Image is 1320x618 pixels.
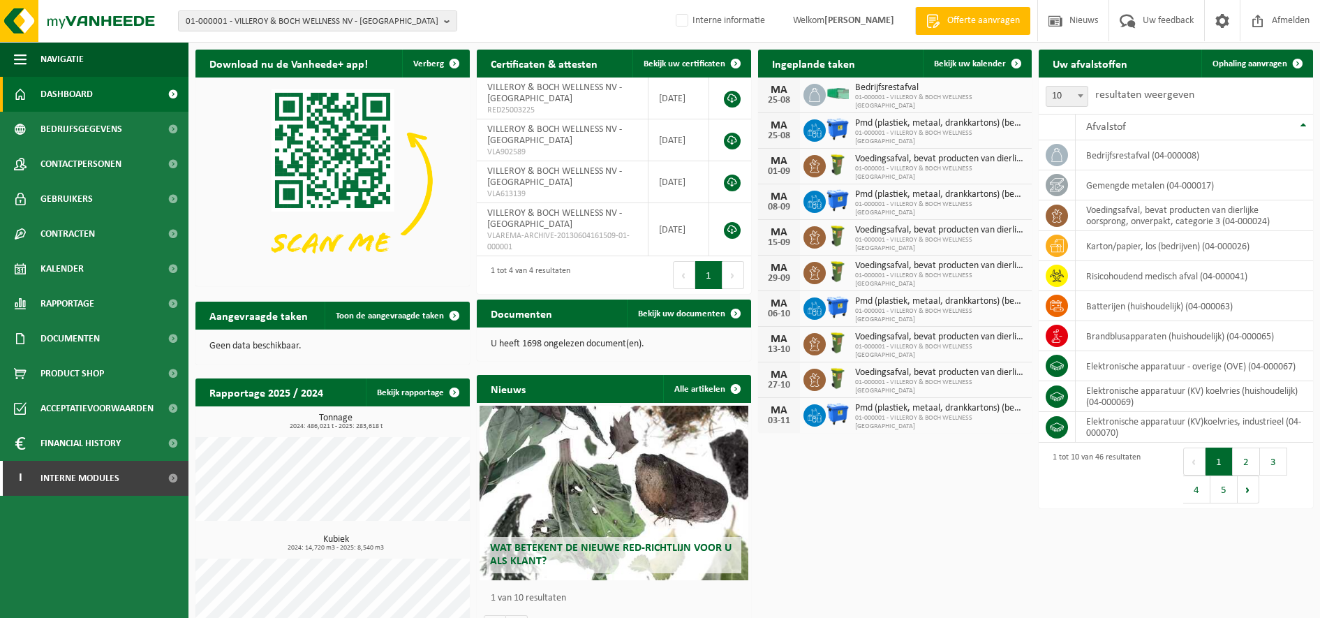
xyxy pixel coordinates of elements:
span: VLAREMA-ARCHIVE-20130604161509-01-000001 [487,230,637,253]
span: Afvalstof [1086,122,1126,133]
a: Offerte aanvragen [915,7,1030,35]
span: VILLEROY & BOCH WELLNESS NV - [GEOGRAPHIC_DATA] [487,82,622,104]
strong: [PERSON_NAME] [824,15,894,26]
span: Dashboard [40,77,93,112]
div: 1 tot 10 van 46 resultaten [1046,446,1141,505]
td: elektronische apparatuur - overige (OVE) (04-000067) [1076,351,1313,381]
span: Voedingsafval, bevat producten van dierlijke oorsprong, onverpakt, categorie 3 [855,260,1025,272]
h2: Nieuws [477,375,540,402]
div: MA [765,298,793,309]
h2: Certificaten & attesten [477,50,611,77]
span: 01-000001 - VILLEROY & BOCH WELLNESS [GEOGRAPHIC_DATA] [855,236,1025,253]
img: WB-0060-HPE-GN-50 [826,331,850,355]
img: WB-1100-HPE-BE-01 [826,189,850,212]
span: 01-000001 - VILLEROY & BOCH WELLNESS [GEOGRAPHIC_DATA] [855,200,1025,217]
span: Voedingsafval, bevat producten van dierlijke oorsprong, onverpakt, categorie 3 [855,154,1025,165]
span: Bedrijfsrestafval [855,82,1025,94]
h2: Aangevraagde taken [195,302,322,329]
img: WB-0060-HPE-GN-50 [826,153,850,177]
h2: Rapportage 2025 / 2024 [195,378,337,406]
span: 10 [1046,87,1088,106]
button: 5 [1210,476,1238,503]
span: Product Shop [40,356,104,391]
span: VILLEROY & BOCH WELLNESS NV - [GEOGRAPHIC_DATA] [487,166,622,188]
td: [DATE] [648,161,710,203]
td: [DATE] [648,78,710,119]
span: 2024: 14,720 m3 - 2025: 8,540 m3 [202,545,470,552]
div: 1 tot 4 van 4 resultaten [484,260,570,290]
span: Voedingsafval, bevat producten van dierlijke oorsprong, onverpakt, categorie 3 [855,332,1025,343]
span: Verberg [413,59,444,68]
span: Bekijk uw documenten [638,309,725,318]
button: 01-000001 - VILLEROY & BOCH WELLNESS NV - [GEOGRAPHIC_DATA] [178,10,457,31]
div: 01-09 [765,167,793,177]
span: Ophaling aanvragen [1213,59,1287,68]
button: Verberg [402,50,468,78]
span: Pmd (plastiek, metaal, drankkartons) (bedrijven) [855,403,1025,414]
div: MA [765,263,793,274]
div: 25-08 [765,131,793,141]
span: I [14,461,27,496]
td: risicohoudend medisch afval (04-000041) [1076,261,1313,291]
p: U heeft 1698 ongelezen document(en). [491,339,737,349]
a: Toon de aangevraagde taken [325,302,468,330]
span: 01-000001 - VILLEROY & BOCH WELLNESS NV - [GEOGRAPHIC_DATA] [186,11,438,32]
div: MA [765,369,793,381]
img: WB-1100-HPE-BE-01 [826,117,850,141]
h2: Download nu de Vanheede+ app! [195,50,382,77]
a: Alle artikelen [663,375,750,403]
span: 01-000001 - VILLEROY & BOCH WELLNESS [GEOGRAPHIC_DATA] [855,129,1025,146]
a: Bekijk uw kalender [923,50,1030,78]
a: Bekijk uw documenten [627,300,750,328]
span: Pmd (plastiek, metaal, drankkartons) (bedrijven) [855,296,1025,307]
div: MA [765,191,793,203]
a: Bekijk rapportage [366,378,468,406]
a: Bekijk uw certificaten [632,50,750,78]
span: VLA613139 [487,189,637,200]
td: karton/papier, los (bedrijven) (04-000026) [1076,231,1313,261]
span: Toon de aangevraagde taken [336,311,444,321]
span: 01-000001 - VILLEROY & BOCH WELLNESS [GEOGRAPHIC_DATA] [855,307,1025,324]
span: Kalender [40,251,84,286]
p: 1 van 10 resultaten [491,594,744,603]
span: 10 [1046,86,1088,107]
img: WB-1100-HPE-BE-01 [826,295,850,319]
img: Download de VHEPlus App [195,78,470,284]
span: Wat betekent de nieuwe RED-richtlijn voor u als klant? [490,543,732,567]
div: MA [765,405,793,416]
span: Rapportage [40,286,94,321]
span: RED25003225 [487,105,637,116]
a: Ophaling aanvragen [1201,50,1312,78]
img: WB-0060-HPE-GN-50 [826,224,850,248]
button: Previous [1183,448,1206,476]
button: 2 [1233,448,1260,476]
button: 1 [695,261,722,289]
button: Next [722,261,744,289]
div: 25-08 [765,96,793,105]
span: Gebruikers [40,182,93,216]
span: VILLEROY & BOCH WELLNESS NV - [GEOGRAPHIC_DATA] [487,124,622,146]
span: 01-000001 - VILLEROY & BOCH WELLNESS [GEOGRAPHIC_DATA] [855,94,1025,110]
span: Bekijk uw certificaten [644,59,725,68]
img: HK-XP-30-GN-00 [826,87,850,100]
h2: Documenten [477,300,566,327]
span: 2024: 486,021 t - 2025: 283,618 t [202,423,470,430]
span: Acceptatievoorwaarden [40,391,154,426]
td: elektronische apparatuur (KV) koelvries (huishoudelijk) (04-000069) [1076,381,1313,412]
span: 01-000001 - VILLEROY & BOCH WELLNESS [GEOGRAPHIC_DATA] [855,378,1025,395]
div: 27-10 [765,381,793,390]
div: 06-10 [765,309,793,319]
span: 01-000001 - VILLEROY & BOCH WELLNESS [GEOGRAPHIC_DATA] [855,414,1025,431]
div: 03-11 [765,416,793,426]
span: Pmd (plastiek, metaal, drankkartons) (bedrijven) [855,118,1025,129]
img: WB-1100-HPE-BE-01 [826,402,850,426]
span: Contracten [40,216,95,251]
h3: Tonnage [202,413,470,430]
div: 08-09 [765,203,793,212]
img: WB-0060-HPE-GN-50 [826,367,850,390]
td: elektronische apparatuur (KV)koelvries, industrieel (04-000070) [1076,412,1313,443]
span: Bedrijfsgegevens [40,112,122,147]
td: gemengde metalen (04-000017) [1076,170,1313,200]
button: Next [1238,476,1259,503]
span: 01-000001 - VILLEROY & BOCH WELLNESS [GEOGRAPHIC_DATA] [855,165,1025,182]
